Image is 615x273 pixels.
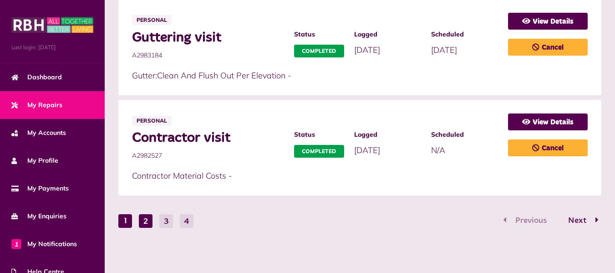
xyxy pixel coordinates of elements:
button: Go to page 2 [559,214,601,227]
span: My Payments [11,184,69,193]
span: Completed [294,145,344,158]
p: Gutter:Clean And Flush Out Per Elevation - [132,69,499,82]
span: Next [561,216,593,225]
span: Scheduled [431,130,499,139]
span: A2982527 [132,151,285,160]
a: View Details [508,113,588,130]
span: A2983184 [132,51,285,60]
span: Logged [354,30,422,39]
span: My Accounts [11,128,66,138]
span: N/A [431,145,445,155]
span: Status [294,130,345,139]
a: View Details [508,13,588,30]
span: Dashboard [11,72,62,82]
a: Cancel [508,139,588,156]
span: Last login: [DATE] [11,43,93,52]
span: [DATE] [431,45,457,55]
span: My Profile [11,156,58,165]
span: Logged [354,130,422,139]
button: Go to page 3 [159,214,173,228]
button: Go to page 2 [139,214,152,228]
button: Go to page 4 [180,214,193,228]
span: Scheduled [431,30,499,39]
span: Status [294,30,345,39]
span: Personal [132,116,172,126]
p: Contractor Material Costs - [132,170,499,182]
img: MyRBH [11,16,93,34]
span: Personal [132,15,172,25]
span: Completed [294,45,344,57]
span: [DATE] [354,45,380,55]
a: Cancel [508,39,588,56]
span: My Notifications [11,239,77,249]
span: My Repairs [11,100,62,110]
span: Contractor visit [132,130,285,146]
span: Guttering visit [132,30,285,46]
span: My Enquiries [11,211,66,221]
span: 1 [11,239,21,249]
span: [DATE] [354,145,380,155]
